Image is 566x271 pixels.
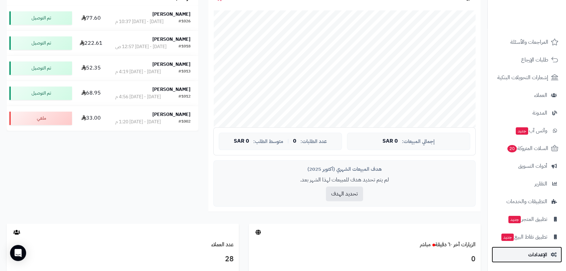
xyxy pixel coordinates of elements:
[9,11,72,25] div: تم التوصيل
[115,43,166,50] div: [DATE] - [DATE] 12:57 ص
[492,176,562,192] a: التقارير
[300,139,327,144] span: عدد الطلبات:
[219,176,470,184] p: لم يتم تحديد هدف للمبيعات لهذا الشهر بعد.
[534,91,547,100] span: العملاء
[9,61,72,75] div: تم التوصيل
[521,55,548,64] span: طلبات الإرجاع
[9,36,72,50] div: تم التوصيل
[510,37,548,47] span: المراجعات والأسئلة
[492,140,562,156] a: السلات المتروكة20
[75,56,107,81] td: 52.35
[75,6,107,30] td: 77.60
[501,232,547,242] span: تطبيق نقاط البيع
[152,61,191,68] strong: [PERSON_NAME]
[516,127,528,135] span: جديد
[528,250,547,259] span: الإعدادات
[254,254,476,265] h3: 0
[492,193,562,210] a: التطبيقات والخدمات
[152,11,191,18] strong: [PERSON_NAME]
[179,94,191,100] div: #1012
[10,245,26,261] div: Open Intercom Messenger
[211,241,234,249] a: عدد العملاء
[492,158,562,174] a: أدوات التسويق
[115,18,163,25] div: [DATE] - [DATE] 10:37 م
[508,216,521,223] span: جديد
[420,241,431,249] small: مباشر
[382,138,398,144] span: 0 SAR
[179,69,191,75] div: #1013
[492,229,562,245] a: تطبيق نقاط البيعجديد
[508,215,547,224] span: تطبيق المتجر
[234,138,249,144] span: 0 SAR
[501,234,514,241] span: جديد
[326,186,363,201] button: تحديد الهدف
[115,119,161,125] div: [DATE] - [DATE] 1:20 م
[287,139,289,144] span: |
[253,139,283,144] span: متوسط الطلب:
[293,138,296,144] span: 0
[9,87,72,100] div: تم التوصيل
[402,139,435,144] span: إجمالي المبيعات:
[533,108,547,118] span: المدونة
[75,106,107,131] td: 33.00
[515,126,547,135] span: وآتس آب
[506,197,547,206] span: التطبيقات والخدمات
[492,52,562,68] a: طلبات الإرجاع
[179,18,191,25] div: #1026
[152,86,191,93] strong: [PERSON_NAME]
[520,18,560,32] img: logo-2.png
[492,123,562,139] a: وآتس آبجديد
[115,69,161,75] div: [DATE] - [DATE] 4:19 م
[420,241,476,249] a: الزيارات آخر ٦٠ دقيقةمباشر
[535,179,547,188] span: التقارير
[75,81,107,106] td: 68.95
[492,70,562,86] a: إشعارات التحويلات البنكية
[219,166,470,173] div: هدف المبيعات الشهري (أكتوبر 2025)
[492,105,562,121] a: المدونة
[115,94,161,100] div: [DATE] - [DATE] 4:56 م
[492,211,562,227] a: تطبيق المتجرجديد
[179,43,191,50] div: #1018
[492,34,562,50] a: المراجعات والأسئلة
[12,254,234,265] h3: 28
[507,144,548,153] span: السلات المتروكة
[75,31,107,55] td: 222.61
[179,119,191,125] div: #1002
[497,73,548,82] span: إشعارات التحويلات البنكية
[507,145,517,152] span: 20
[492,87,562,103] a: العملاء
[152,36,191,43] strong: [PERSON_NAME]
[152,111,191,118] strong: [PERSON_NAME]
[492,247,562,263] a: الإعدادات
[9,112,72,125] div: ملغي
[518,161,547,171] span: أدوات التسويق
